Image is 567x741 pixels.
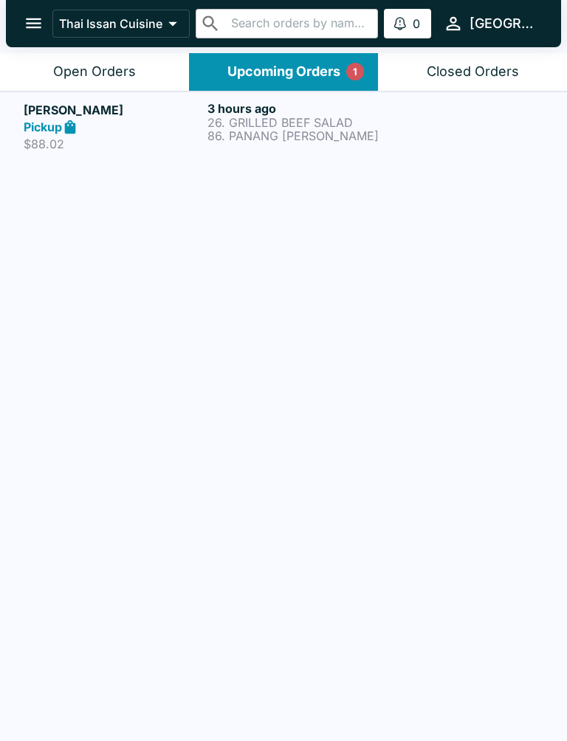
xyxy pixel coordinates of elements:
[53,63,136,80] div: Open Orders
[207,116,385,129] p: 26. GRILLED BEEF SALAD
[207,129,385,142] p: 86. PANANG [PERSON_NAME]
[227,13,372,34] input: Search orders by name or phone number
[24,120,62,134] strong: Pickup
[437,7,543,39] button: [GEOGRAPHIC_DATA]
[470,15,537,32] div: [GEOGRAPHIC_DATA]
[59,16,162,31] p: Thai Issan Cuisine
[353,64,357,79] p: 1
[24,137,202,151] p: $88.02
[24,101,202,119] h5: [PERSON_NAME]
[413,16,420,31] p: 0
[207,101,385,116] h6: 3 hours ago
[227,63,340,80] div: Upcoming Orders
[427,63,519,80] div: Closed Orders
[52,10,190,38] button: Thai Issan Cuisine
[15,4,52,42] button: open drawer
